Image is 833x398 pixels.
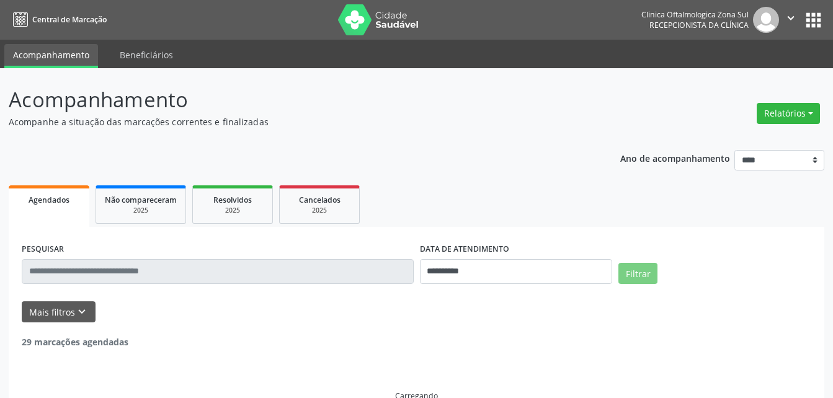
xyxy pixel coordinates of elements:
[75,305,89,319] i: keyboard_arrow_down
[620,150,730,166] p: Ano de acompanhamento
[22,336,128,348] strong: 29 marcações agendadas
[420,240,509,259] label: DATA DE ATENDIMENTO
[9,9,107,30] a: Central de Marcação
[757,103,820,124] button: Relatórios
[299,195,341,205] span: Cancelados
[4,44,98,68] a: Acompanhamento
[22,301,96,323] button: Mais filtroskeyboard_arrow_down
[288,206,350,215] div: 2025
[29,195,69,205] span: Agendados
[641,9,749,20] div: Clinica Oftalmologica Zona Sul
[9,84,580,115] p: Acompanhamento
[105,195,177,205] span: Não compareceram
[22,240,64,259] label: PESQUISAR
[779,7,803,33] button: 
[753,7,779,33] img: img
[202,206,264,215] div: 2025
[803,9,824,31] button: apps
[9,115,580,128] p: Acompanhe a situação das marcações correntes e finalizadas
[111,44,182,66] a: Beneficiários
[213,195,252,205] span: Resolvidos
[32,14,107,25] span: Central de Marcação
[618,263,657,284] button: Filtrar
[105,206,177,215] div: 2025
[649,20,749,30] span: Recepcionista da clínica
[784,11,798,25] i: 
